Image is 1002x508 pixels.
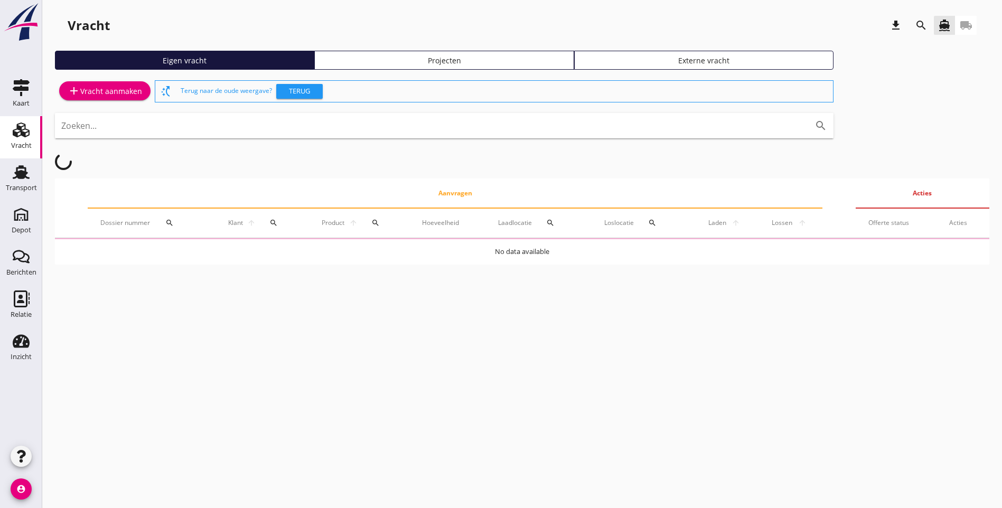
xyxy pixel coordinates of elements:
i: search [915,19,928,32]
div: Loslocatie [604,210,680,236]
i: switch_access_shortcut [160,85,172,98]
div: Dossier nummer [100,210,200,236]
div: Berichten [6,269,36,276]
div: Vracht [11,142,32,149]
i: search [814,119,827,132]
div: Laadlocatie [498,210,579,236]
input: Zoeken... [61,117,798,134]
i: arrow_upward [347,219,360,227]
div: Inzicht [11,353,32,360]
span: Klant [226,218,245,228]
div: Terug naar de oude weergave? [181,81,829,102]
a: Externe vracht [574,51,834,70]
th: Acties [856,178,990,208]
div: Relatie [11,311,32,318]
i: arrow_upward [729,219,743,227]
div: Projecten [319,55,569,66]
div: Vracht aanmaken [68,84,142,97]
i: directions_boat [938,19,951,32]
i: add [68,84,80,97]
div: Terug [280,86,319,97]
i: search [371,219,380,227]
div: Eigen vracht [60,55,310,66]
i: search [648,219,657,227]
div: Offerte status [868,218,924,228]
i: arrow_upward [795,219,810,227]
td: No data available [55,239,989,265]
i: account_circle [11,478,32,500]
img: logo-small.a267ee39.svg [2,3,40,42]
div: Transport [6,184,37,191]
a: Vracht aanmaken [59,81,151,100]
div: Kaart [13,100,30,107]
i: arrow_upward [245,219,258,227]
i: search [269,219,278,227]
a: Eigen vracht [55,51,314,70]
i: search [165,219,174,227]
button: Terug [276,84,323,99]
span: Laden [705,218,729,228]
i: search [546,219,555,227]
div: Vracht [68,17,110,34]
div: Hoeveelheid [422,218,473,228]
i: download [889,19,902,32]
i: local_shipping [960,19,972,32]
span: Product [319,218,347,228]
div: Depot [12,227,31,233]
a: Projecten [314,51,574,70]
div: Acties [949,218,977,228]
span: Lossen [769,218,795,228]
th: Aanvragen [88,178,822,208]
div: Externe vracht [579,55,829,66]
